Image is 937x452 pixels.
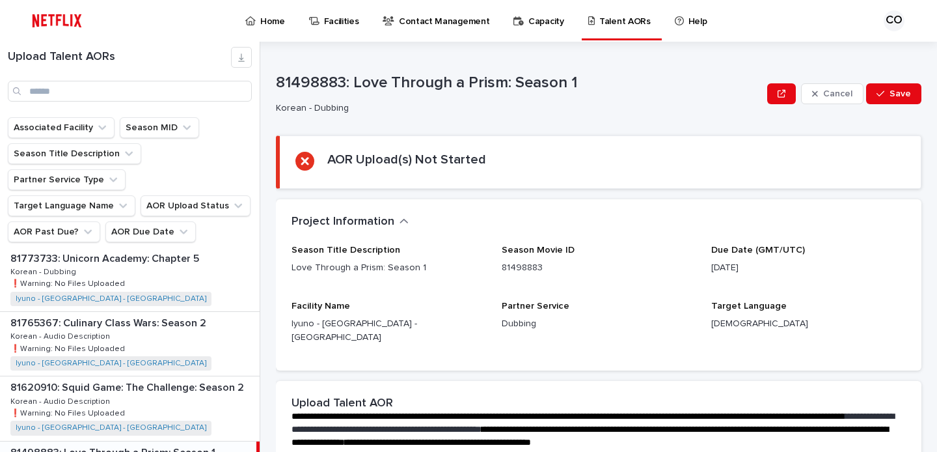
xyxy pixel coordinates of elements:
p: 81620910: Squid Game: The Challenge: Season 2 [10,379,247,394]
p: Korean - Dubbing [276,103,757,114]
span: Partner Service [502,302,569,311]
button: Associated Facility [8,117,115,138]
button: Partner Service Type [8,169,126,190]
p: ❗️Warning: No Files Uploaded [10,277,128,289]
p: ❗️Warning: No Files Uploaded [10,342,128,354]
div: CO [884,10,904,31]
span: Save [889,89,911,98]
p: 81765367: Culinary Class Wars: Season 2 [10,315,209,330]
p: Dubbing [502,317,696,331]
p: [DEMOGRAPHIC_DATA] [711,317,906,331]
a: Iyuno - [GEOGRAPHIC_DATA] - [GEOGRAPHIC_DATA] [16,359,206,368]
button: Cancel [801,83,863,104]
p: 81773733: Unicorn Academy: Chapter 5 [10,250,202,265]
p: Korean - Audio Description [10,395,113,406]
span: Season Title Description [292,246,400,255]
a: Iyuno - [GEOGRAPHIC_DATA] - [GEOGRAPHIC_DATA] [16,294,206,304]
a: Iyuno - [GEOGRAPHIC_DATA] - [GEOGRAPHIC_DATA] [16,423,206,432]
span: Facility Name [292,302,350,311]
button: Target Language Name [8,195,135,216]
input: Search [8,81,252,102]
button: AOR Due Date [105,221,196,242]
span: Target Language [711,302,787,311]
button: Save [866,83,921,104]
h2: Upload Talent AOR [292,397,393,411]
button: Season Title Description [8,143,141,164]
p: Iyuno - [GEOGRAPHIC_DATA] - [GEOGRAPHIC_DATA] [292,317,486,345]
button: AOR Past Due? [8,221,100,242]
h2: Project Information [292,215,394,229]
p: 81498883: Love Through a Prism: Season 1 [276,74,762,92]
button: Season MID [120,117,199,138]
h2: AOR Upload(s) Not Started [327,152,486,167]
button: Project Information [292,215,409,229]
p: ❗️Warning: No Files Uploaded [10,406,128,418]
span: Season Movie ID [502,246,575,255]
p: 81498883 [502,261,696,275]
button: AOR Upload Status [141,195,251,216]
img: ifQbXi3ZQGMSEF7WDB7W [26,8,88,34]
p: Korean - Dubbing [10,265,79,277]
h1: Upload Talent AORs [8,50,231,64]
p: [DATE] [711,261,906,275]
p: Love Through a Prism: Season 1 [292,261,486,275]
p: Korean - Audio Description [10,330,113,341]
span: Due Date (GMT/UTC) [711,246,805,255]
span: Cancel [823,89,852,98]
